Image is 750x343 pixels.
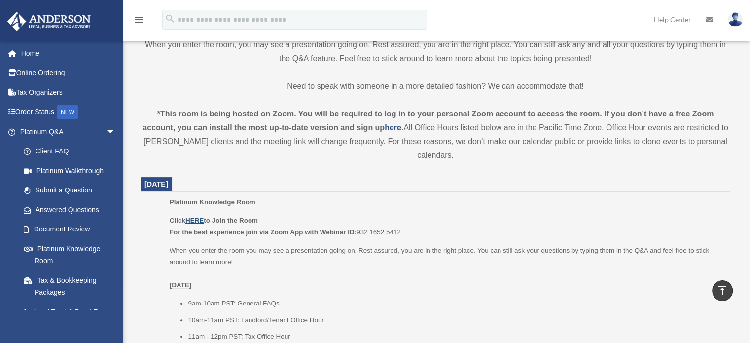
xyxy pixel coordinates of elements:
[133,14,145,26] i: menu
[141,107,730,162] div: All Office Hours listed below are in the Pacific Time Zone. Office Hour events are restricted to ...
[170,217,258,224] b: Click to Join the Room
[7,82,131,102] a: Tax Organizers
[57,105,78,119] div: NEW
[14,270,131,302] a: Tax & Bookkeeping Packages
[14,200,131,220] a: Answered Questions
[106,122,126,142] span: arrow_drop_down
[170,198,255,206] span: Platinum Knowledge Room
[141,79,730,93] p: Need to speak with someone in a more detailed fashion? We can accommodate that!
[188,331,723,343] li: 11am - 12pm PST: Tax Office Hour
[14,239,126,270] a: Platinum Knowledge Room
[7,122,131,142] a: Platinum Q&Aarrow_drop_down
[7,63,131,83] a: Online Ordering
[141,38,730,66] p: When you enter the room, you may see a presentation going on. Rest assured, you are in the right ...
[14,142,131,161] a: Client FAQ
[170,281,192,289] u: [DATE]
[133,17,145,26] a: menu
[14,302,131,322] a: Land Trust & Deed Forum
[143,110,714,132] strong: *This room is being hosted on Zoom. You will be required to log in to your personal Zoom account ...
[7,43,131,63] a: Home
[170,245,723,291] p: When you enter the room you may see a presentation going on. Rest assured, you are in the right p...
[144,180,168,188] span: [DATE]
[14,161,131,181] a: Platinum Walkthrough
[716,284,728,296] i: vertical_align_top
[401,123,403,132] strong: .
[14,220,131,239] a: Document Review
[170,229,357,236] b: For the best experience join via Zoom App with Webinar ID:
[7,102,131,122] a: Order StatusNEW
[188,298,723,309] li: 9am-10am PST: General FAQs
[712,280,733,301] a: vertical_align_top
[4,12,94,31] img: Anderson Advisors Platinum Portal
[170,215,723,238] p: 932 1652 5412
[14,181,131,200] a: Submit a Question
[385,123,401,132] a: here
[728,12,743,27] img: User Pic
[185,217,204,224] a: HERE
[165,13,176,24] i: search
[188,314,723,326] li: 10am-11am PST: Landlord/Tenant Office Hour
